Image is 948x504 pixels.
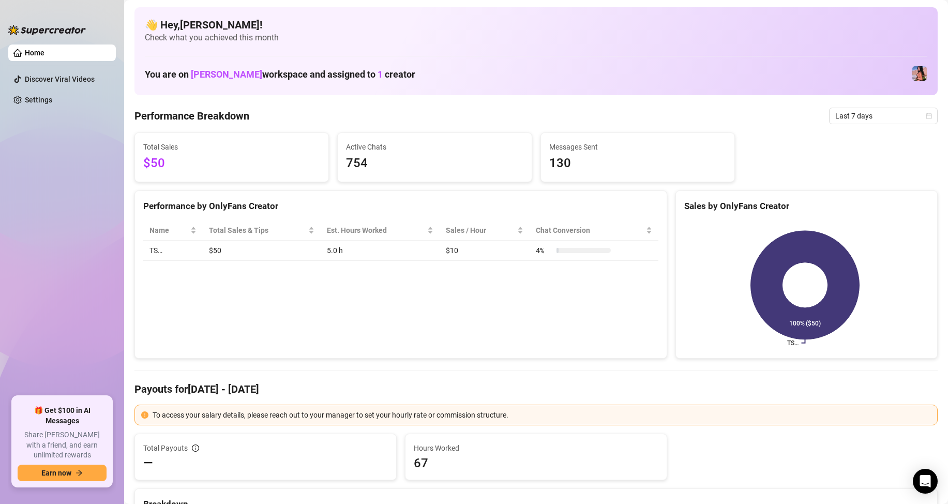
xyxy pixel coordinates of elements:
span: calendar [926,113,932,119]
span: Chat Conversion [536,225,644,236]
span: Active Chats [346,141,523,153]
span: Earn now [41,469,71,477]
td: TS… [143,241,203,261]
div: Open Intercom Messenger [913,469,938,494]
span: Check what you achieved this month [145,32,927,43]
a: Settings [25,96,52,104]
span: Sales / Hour [446,225,515,236]
span: Total Sales & Tips [209,225,306,236]
th: Name [143,220,203,241]
img: logo-BBDzfeDw.svg [8,25,86,35]
td: 5.0 h [321,241,440,261]
td: $50 [203,241,321,261]
h4: Performance Breakdown [134,109,249,123]
span: 67 [414,455,658,471]
td: $10 [440,241,530,261]
text: TS… [787,339,799,347]
span: Hours Worked [414,442,658,454]
th: Total Sales & Tips [203,220,321,241]
span: Total Payouts [143,442,188,454]
span: 754 [346,154,523,173]
img: TS (@averylustx) [912,66,927,81]
div: To access your salary details, please reach out to your manager to set your hourly rate or commis... [153,409,931,421]
span: 130 [549,154,726,173]
span: exclamation-circle [141,411,148,419]
a: Home [25,49,44,57]
span: Name [149,225,188,236]
span: arrow-right [76,469,83,477]
th: Sales / Hour [440,220,530,241]
h4: Payouts for [DATE] - [DATE] [134,382,938,396]
button: Earn nowarrow-right [18,465,107,481]
span: Last 7 days [835,108,931,124]
div: Performance by OnlyFans Creator [143,199,658,213]
span: [PERSON_NAME] [191,69,262,80]
h1: You are on workspace and assigned to creator [145,69,415,80]
div: Sales by OnlyFans Creator [684,199,929,213]
a: Discover Viral Videos [25,75,95,83]
span: $50 [143,154,320,173]
span: info-circle [192,444,199,452]
th: Chat Conversion [530,220,658,241]
span: Share [PERSON_NAME] with a friend, and earn unlimited rewards [18,430,107,461]
span: 4 % [536,245,552,256]
span: Total Sales [143,141,320,153]
span: Messages Sent [549,141,726,153]
span: — [143,455,153,471]
h4: 👋 Hey, [PERSON_NAME] ! [145,18,927,32]
div: Est. Hours Worked [327,225,425,236]
span: 1 [378,69,383,80]
span: 🎁 Get $100 in AI Messages [18,406,107,426]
